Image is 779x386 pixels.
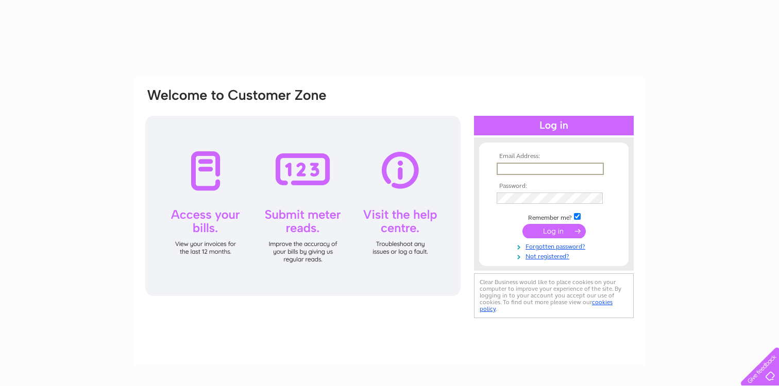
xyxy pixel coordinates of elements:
[494,153,614,160] th: Email Address:
[494,183,614,190] th: Password:
[494,212,614,222] td: Remember me?
[522,224,586,238] input: Submit
[480,299,613,312] a: cookies policy
[497,251,614,260] a: Not registered?
[474,273,634,318] div: Clear Business would like to place cookies on your computer to improve your experience of the sit...
[497,241,614,251] a: Forgotten password?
